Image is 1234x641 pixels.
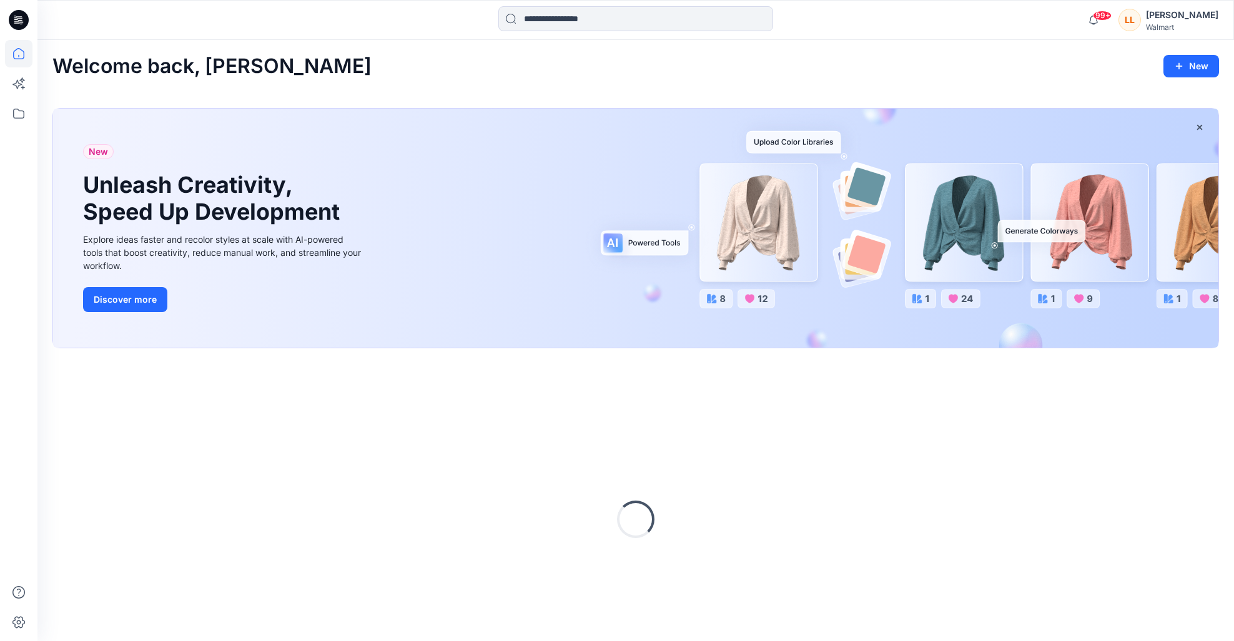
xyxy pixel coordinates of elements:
button: New [1163,55,1219,77]
span: 99+ [1093,11,1112,21]
div: LL [1118,9,1141,31]
button: Discover more [83,287,167,312]
h2: Welcome back, [PERSON_NAME] [52,55,372,78]
a: Discover more [83,287,364,312]
div: [PERSON_NAME] [1146,7,1218,22]
div: Explore ideas faster and recolor styles at scale with AI-powered tools that boost creativity, red... [83,233,364,272]
div: Walmart [1146,22,1218,32]
h1: Unleash Creativity, Speed Up Development [83,172,345,225]
span: New [89,144,108,159]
